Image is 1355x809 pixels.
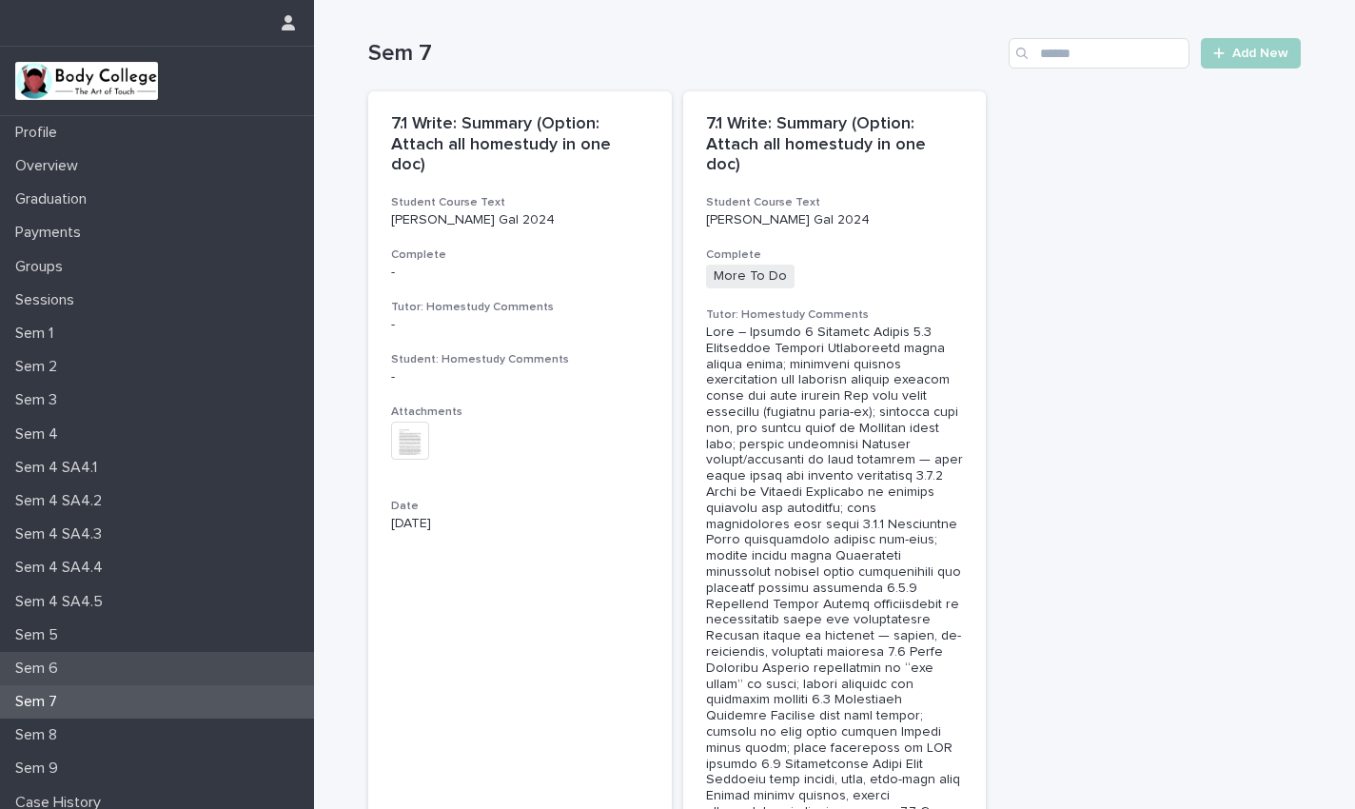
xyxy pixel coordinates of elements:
input: Search [1009,38,1189,69]
p: Sem 5 [8,626,73,644]
p: Sem 9 [8,760,73,778]
a: Add New [1201,38,1301,69]
h3: Complete [706,247,964,263]
p: Sem 4 SA4.3 [8,525,117,543]
p: Sem 4 SA4.1 [8,459,112,477]
p: Sem 4 [8,425,73,444]
h3: Tutor: Homestudy Comments [706,307,964,323]
p: Sem 7 [8,693,72,711]
span: More To Do [706,265,795,288]
h3: Student Course Text [391,195,649,210]
h3: Tutor: Homestudy Comments [391,300,649,315]
p: [PERSON_NAME] Gal 2024 [706,212,964,228]
p: Sem 8 [8,726,72,744]
span: Add New [1232,47,1288,60]
p: Groups [8,258,78,276]
p: - [391,265,649,281]
p: 7.1 Write: Summary (Option: Attach all homestudy in one doc) [706,114,964,176]
img: xvtzy2PTuGgGH0xbwGb2 [15,62,158,100]
h3: Complete [391,247,649,263]
p: 7.1 Write: Summary (Option: Attach all homestudy in one doc) [391,114,649,176]
p: [DATE] [391,516,649,532]
h3: Student: Homestudy Comments [391,352,649,367]
h3: Date [391,499,649,514]
p: Overview [8,157,93,175]
div: - [391,317,649,333]
h3: Attachments [391,404,649,420]
div: - [391,369,649,385]
p: Sem 6 [8,660,73,678]
p: [PERSON_NAME] Gal 2024 [391,212,649,228]
p: Sem 4 SA4.5 [8,593,118,611]
p: Profile [8,124,72,142]
p: Sem 3 [8,391,72,409]
p: Sem 2 [8,358,72,376]
p: Sem 4 SA4.4 [8,559,118,577]
p: Sem 4 SA4.2 [8,492,117,510]
p: Sem 1 [8,325,69,343]
p: Payments [8,224,96,242]
h3: Student Course Text [706,195,964,210]
p: Sessions [8,291,89,309]
h1: Sem 7 [368,40,1001,68]
p: Graduation [8,190,102,208]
